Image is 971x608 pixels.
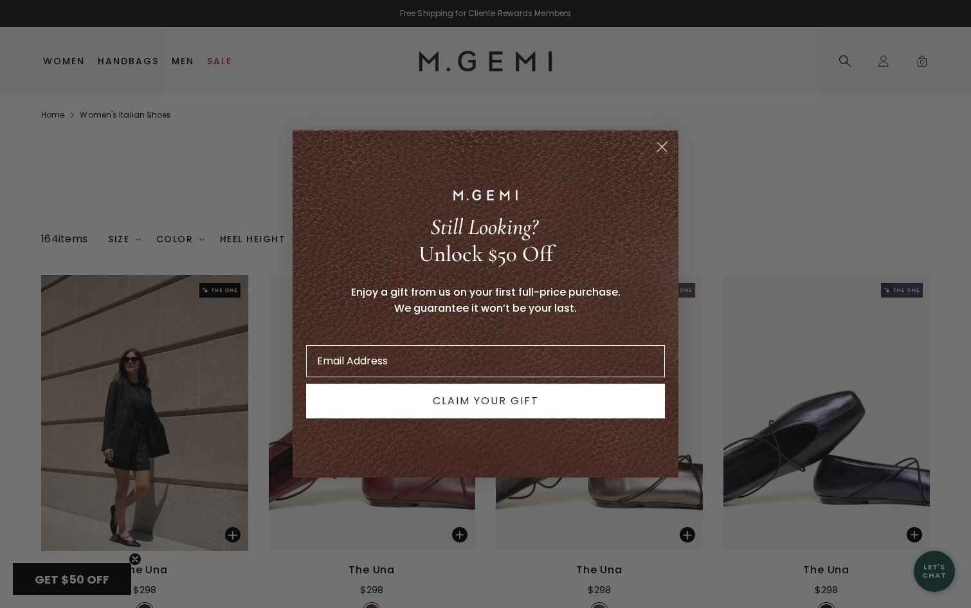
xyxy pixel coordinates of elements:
[651,136,673,158] button: Close dialog
[306,384,665,418] button: CLAIM YOUR GIFT
[419,240,553,267] span: Unlock $50 Off
[453,190,518,200] img: M.GEMI
[351,285,621,316] span: Enjoy a gift from us on your first full-price purchase. We guarantee it won’t be your last.
[306,345,665,377] input: Email Address
[430,213,538,240] span: Still Looking?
